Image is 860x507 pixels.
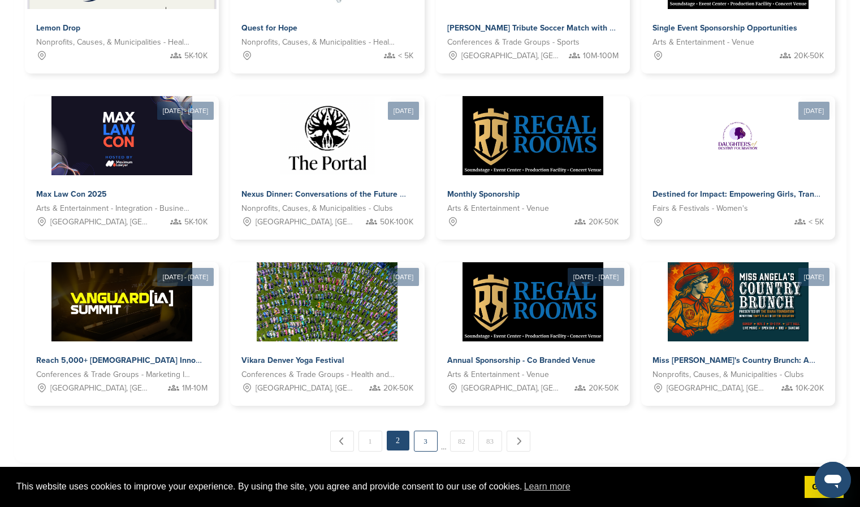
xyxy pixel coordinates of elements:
span: Nonprofits, Causes, & Municipalities - Health and Wellness [36,36,191,49]
span: [GEOGRAPHIC_DATA], [GEOGRAPHIC_DATA] [256,382,353,395]
span: Nonprofits, Causes, & Municipalities - Clubs [241,202,393,215]
a: 1 [358,431,382,452]
a: ← Previous [330,431,354,452]
span: Annual Sponsorship - Co Branded Venue [447,356,595,365]
span: [GEOGRAPHIC_DATA], [GEOGRAPHIC_DATA] [667,382,764,395]
img: Sponsorpitch & [463,96,603,175]
a: dismiss cookie message [805,476,844,499]
div: [DATE] - [DATE] [157,102,214,120]
span: Conferences & Trade Groups - Sports [447,36,580,49]
span: [GEOGRAPHIC_DATA], [GEOGRAPHIC_DATA] [461,382,559,395]
span: Arts & Entertainment - Integration - Business [36,202,191,215]
a: [DATE] - [DATE] Sponsorpitch & Max Law Con 2025 Arts & Entertainment - Integration - Business [GE... [25,78,219,240]
span: [GEOGRAPHIC_DATA], [GEOGRAPHIC_DATA] [256,216,353,228]
a: [DATE] - [DATE] Sponsorpitch & Reach 5,000+ [DEMOGRAPHIC_DATA] Innovators at Vanguardia Summit Co... [25,244,219,406]
span: Fairs & Festivals - Women's [652,202,748,215]
img: Sponsorpitch & [51,262,192,341]
span: Single Event Sponsorship Opportunities [652,23,797,33]
span: < 5K [809,216,824,228]
span: 50K-100K [380,216,413,228]
a: [DATE] Sponsorpitch & Vikara Denver Yoga Festival Conferences & Trade Groups - Health and Wellnes... [230,244,424,406]
a: Next → [507,431,530,452]
span: This website uses cookies to improve your experience. By using the site, you agree and provide co... [16,478,796,495]
a: learn more about cookies [522,478,572,495]
a: 82 [450,431,474,452]
span: Monthly Sponorship [447,189,520,199]
span: Conferences & Trade Groups - Marketing Industry Conference [36,369,191,381]
span: Arts & Entertainment - Venue [652,36,754,49]
a: 83 [478,431,502,452]
img: Sponsorpitch & [51,96,192,175]
span: 10K-20K [796,382,824,395]
span: … [441,431,447,451]
a: 3 [414,431,438,452]
span: Arts & Entertainment - Venue [447,202,549,215]
iframe: Button to launch messaging window [815,462,851,498]
span: 20K-50K [589,382,619,395]
span: Nexus Dinner: Conversations of the Future at The Portal [241,189,447,199]
a: [DATE] Sponsorpitch & Destined for Impact: Empowering Girls, Transforming Communities Fairs & Fes... [641,78,835,240]
img: Sponsorpitch & [463,262,603,341]
div: [DATE] [388,268,419,286]
span: 20K-50K [383,382,413,395]
em: 2 [387,431,409,450]
span: Nonprofits, Causes, & Municipalities - Clubs [652,369,804,381]
a: [DATE] Sponsorpitch & Miss [PERSON_NAME]'s Country Brunch: America's Oldest Active [DEMOGRAPHIC_D... [641,244,835,406]
div: [DATE] [798,102,829,120]
span: 20K-50K [589,216,619,228]
span: Max Law Con 2025 [36,189,107,199]
span: Vikara Denver Yoga Festival [241,356,344,365]
span: < 5K [398,50,413,62]
span: 1M-10M [182,382,208,395]
span: Quest for Hope [241,23,297,33]
span: Lemon Drop [36,23,80,33]
div: [DATE] [388,102,419,120]
span: [GEOGRAPHIC_DATA], [GEOGRAPHIC_DATA] [50,382,148,395]
span: Conferences & Trade Groups - Health and Wellness [241,369,396,381]
span: 5K-10K [184,216,208,228]
span: Reach 5,000+ [DEMOGRAPHIC_DATA] Innovators at Vanguardia Summit [36,356,302,365]
span: 20K-50K [794,50,824,62]
span: 5K-10K [184,50,208,62]
img: Sponsorpitch & [257,262,397,341]
span: [PERSON_NAME] Tribute Soccer Match with current soccer legends at the American Dream Mall [447,23,798,33]
div: [DATE] - [DATE] [568,268,624,286]
img: Sponsorpitch & [280,96,375,175]
span: [GEOGRAPHIC_DATA], [GEOGRAPHIC_DATA] [50,216,148,228]
img: Sponsorpitch & [698,96,777,175]
span: [GEOGRAPHIC_DATA], [GEOGRAPHIC_DATA] [461,50,559,62]
img: Sponsorpitch & [668,262,809,341]
div: [DATE] [798,268,829,286]
span: Nonprofits, Causes, & Municipalities - Health and Wellness [241,36,396,49]
div: [DATE] - [DATE] [157,268,214,286]
a: Sponsorpitch & Monthly Sponorship Arts & Entertainment - Venue 20K-50K [436,96,630,240]
span: Arts & Entertainment - Venue [447,369,549,381]
a: [DATE] - [DATE] Sponsorpitch & Annual Sponsorship - Co Branded Venue Arts & Entertainment - Venue... [436,244,630,406]
a: [DATE] Sponsorpitch & Nexus Dinner: Conversations of the Future at The Portal Nonprofits, Causes,... [230,78,424,240]
span: 10M-100M [583,50,619,62]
